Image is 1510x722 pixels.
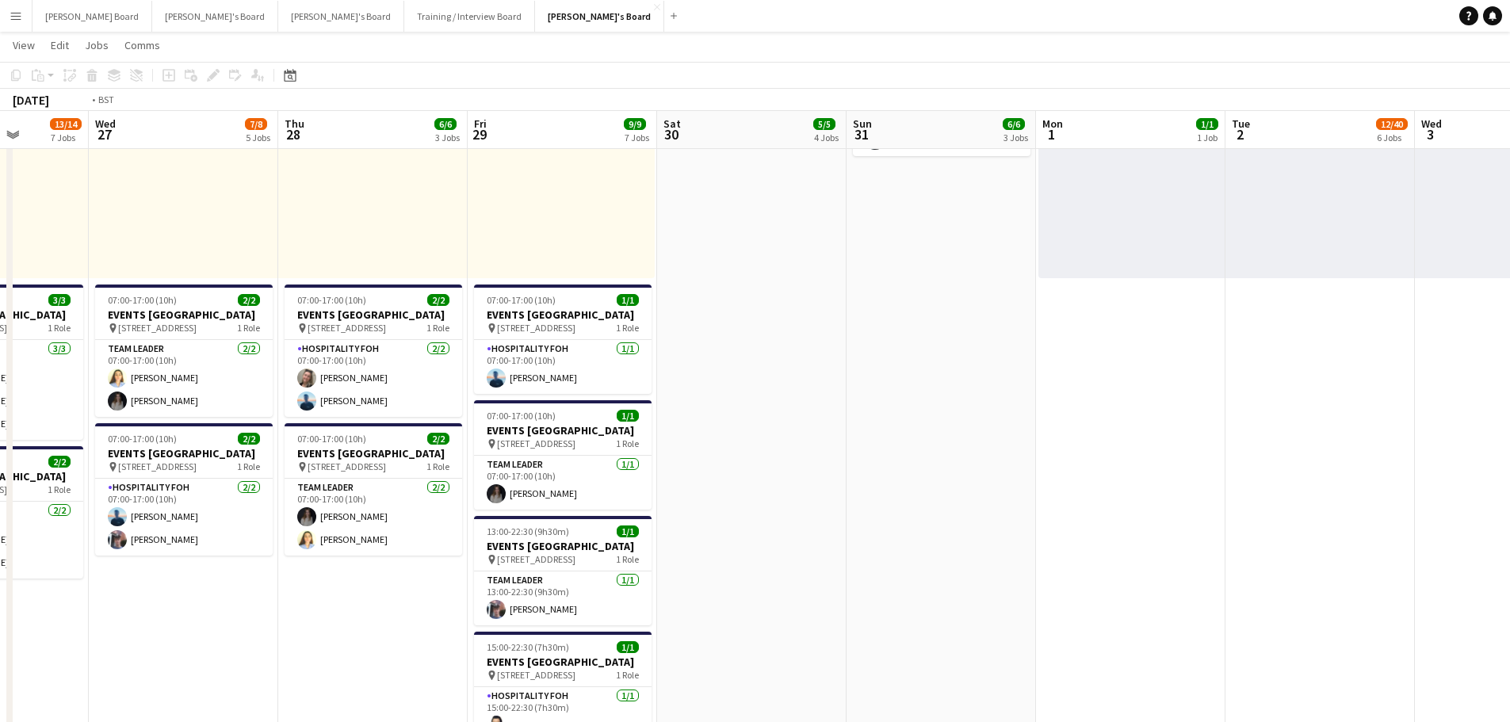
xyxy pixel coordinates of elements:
[85,38,109,52] span: Jobs
[404,1,535,32] button: Training / Interview Board
[152,1,278,32] button: [PERSON_NAME]'s Board
[98,94,114,105] div: BST
[118,35,166,55] a: Comms
[6,35,41,55] a: View
[124,38,160,52] span: Comms
[13,38,35,52] span: View
[51,38,69,52] span: Edit
[44,35,75,55] a: Edit
[32,1,152,32] button: [PERSON_NAME] Board
[278,1,404,32] button: [PERSON_NAME]'s Board
[78,35,115,55] a: Jobs
[535,1,664,32] button: [PERSON_NAME]'s Board
[13,92,49,108] div: [DATE]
